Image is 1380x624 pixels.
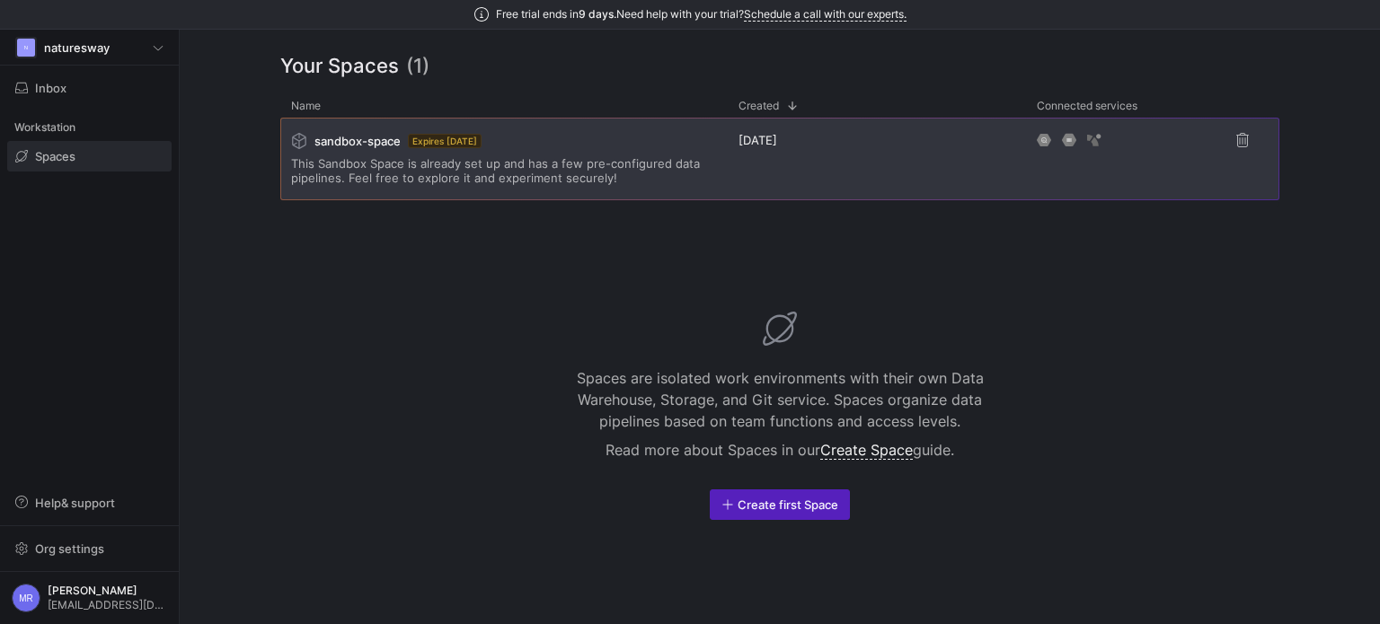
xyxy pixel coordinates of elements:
span: Created [739,100,779,112]
span: Help & support [35,496,115,510]
div: Press SPACE to select this row. [280,118,1279,207]
span: Inbox [35,81,66,95]
span: naturesway [44,40,110,55]
span: (1) [406,51,429,81]
span: 9 days. [579,8,616,21]
button: MR[PERSON_NAME][EMAIL_ADDRESS][DOMAIN_NAME] [7,579,172,617]
span: Spaces [35,149,75,163]
p: Read more about Spaces in our guide. [555,439,1004,461]
div: Workstation [7,114,172,141]
span: Expires [DATE] [408,134,482,148]
a: Org settings [7,543,172,558]
span: Name [291,100,321,112]
div: MR [12,584,40,612]
span: Free trial ends in Need help with your trial? [496,8,907,21]
button: Org settings [7,533,172,564]
span: [DATE] [739,133,777,147]
button: Help& support [7,488,172,518]
a: Create Space [820,441,913,460]
span: [EMAIL_ADDRESS][DOMAIN_NAME] [48,599,167,611]
span: Org settings [35,541,104,556]
span: Your Spaces [280,51,399,81]
button: Inbox [7,73,172,103]
span: sandbox-space [314,134,401,148]
a: Schedule a call with our experts. [744,7,907,22]
div: N [17,39,35,57]
a: Spaces [7,141,172,171]
span: This Sandbox Space is already set up and has a few pre-configured data pipelines. Feel free to ex... [291,156,717,185]
p: Spaces are isolated work environments with their own Data Warehouse, Storage, and Git service. Sp... [555,367,1004,432]
span: Create first Space [738,497,838,512]
button: Create first Space [710,489,850,520]
span: Connected services [1037,100,1137,112]
span: [PERSON_NAME] [48,584,167,597]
